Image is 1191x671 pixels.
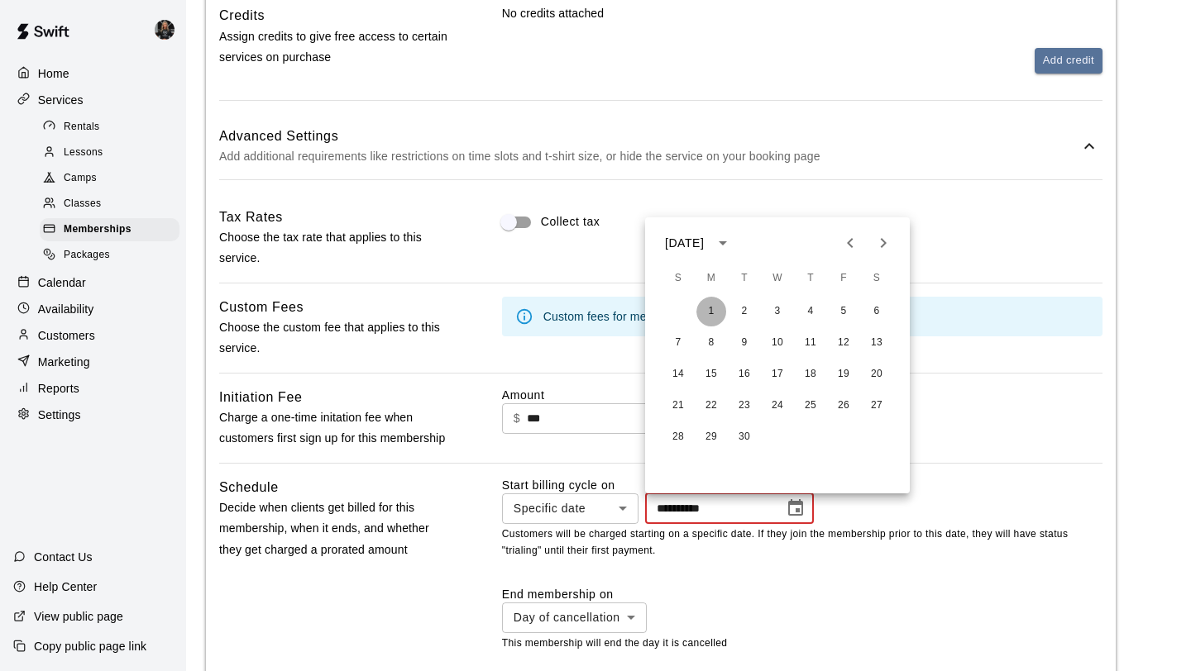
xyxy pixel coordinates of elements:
[796,262,825,295] span: Thursday
[502,493,639,524] div: Specific date
[543,302,775,331] div: Custom fees for memberships coming soon!
[663,391,693,421] button: 21
[13,297,173,321] a: Availability
[40,140,186,165] a: Lessons
[729,297,759,326] button: 2
[40,244,179,267] div: Packages
[541,213,600,231] span: Collect tax
[38,354,90,370] p: Marketing
[796,297,825,326] button: 4
[40,166,186,192] a: Camps
[514,410,520,427] p: $
[40,243,186,269] a: Packages
[829,328,859,358] button: 12
[13,61,173,86] a: Home
[219,5,265,26] h6: Credits
[219,26,449,68] p: Assign credits to give free access to certain services on purchase
[763,328,792,358] button: 10
[696,422,726,452] button: 29
[13,323,173,348] div: Customers
[38,407,81,423] p: Settings
[729,422,759,452] button: 30
[38,274,86,291] p: Calendar
[729,328,759,358] button: 9
[219,477,279,498] h6: Schedule
[729,359,759,389] button: 16
[862,391,892,421] button: 27
[663,262,693,295] span: Sunday
[219,407,449,449] p: Charge a one-time initation fee when customers first sign up for this membership
[502,526,1103,559] p: Customers will be charged starting on a specific date. If they join the membership prior to this ...
[663,422,693,452] button: 28
[34,578,97,595] p: Help Center
[696,328,726,358] button: 8
[64,247,110,264] span: Packages
[834,226,867,259] button: Previous month
[219,497,449,560] p: Decide when clients get billed for this membership, when it ends, and whether they get charged a ...
[13,402,173,427] div: Settings
[64,119,100,136] span: Rentals
[502,5,1103,21] p: No credits attached
[829,262,859,295] span: Friday
[663,328,693,358] button: 7
[696,391,726,421] button: 22
[502,388,545,402] label: Amount
[13,270,173,295] a: Calendar
[219,227,449,269] p: Choose the tax rate that applies to this service.
[779,492,812,525] button: Choose date
[763,262,792,295] span: Wednesday
[696,359,726,389] button: 15
[38,65,69,82] p: Home
[219,114,1103,179] div: Advanced SettingsAdd additional requirements like restrictions on time slots and t-shirt size, or...
[502,602,647,633] div: Day of cancellation
[38,380,79,397] p: Reports
[862,297,892,326] button: 6
[862,262,892,295] span: Saturday
[219,146,1079,167] p: Add additional requirements like restrictions on time slots and t-shirt size, or hide the service...
[796,359,825,389] button: 18
[709,229,737,257] button: calendar view is open, switch to year view
[13,350,173,374] a: Marketing
[829,297,859,326] button: 5
[796,391,825,421] button: 25
[40,141,179,164] div: Lessons
[34,608,123,625] p: View public page
[40,192,186,217] a: Classes
[862,328,892,358] button: 13
[763,297,792,326] button: 3
[219,317,449,359] p: Choose the custom fee that applies to this service.
[151,13,186,46] div: Lauren Acker
[40,114,186,140] a: Rentals
[40,217,186,243] a: Memberships
[219,126,1079,147] h6: Advanced Settings
[64,221,132,238] span: Memberships
[219,207,283,228] h6: Tax Rates
[40,218,179,241] div: Memberships
[729,262,759,295] span: Tuesday
[155,20,175,40] img: Lauren Acker
[729,391,759,421] button: 23
[829,391,859,421] button: 26
[13,88,173,112] div: Services
[13,376,173,401] a: Reports
[696,262,726,295] span: Monday
[38,92,84,108] p: Services
[34,549,93,565] p: Contact Us
[696,297,726,326] button: 1
[64,196,101,212] span: Classes
[1035,48,1103,74] button: Add credit
[40,167,179,190] div: Camps
[663,359,693,389] button: 14
[38,327,95,344] p: Customers
[502,635,1103,652] p: This membership will end the day it is cancelled
[867,226,900,259] button: Next month
[219,387,303,408] h6: Initiation Fee
[665,235,704,252] div: [DATE]
[40,116,179,139] div: Rentals
[64,170,97,187] span: Camps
